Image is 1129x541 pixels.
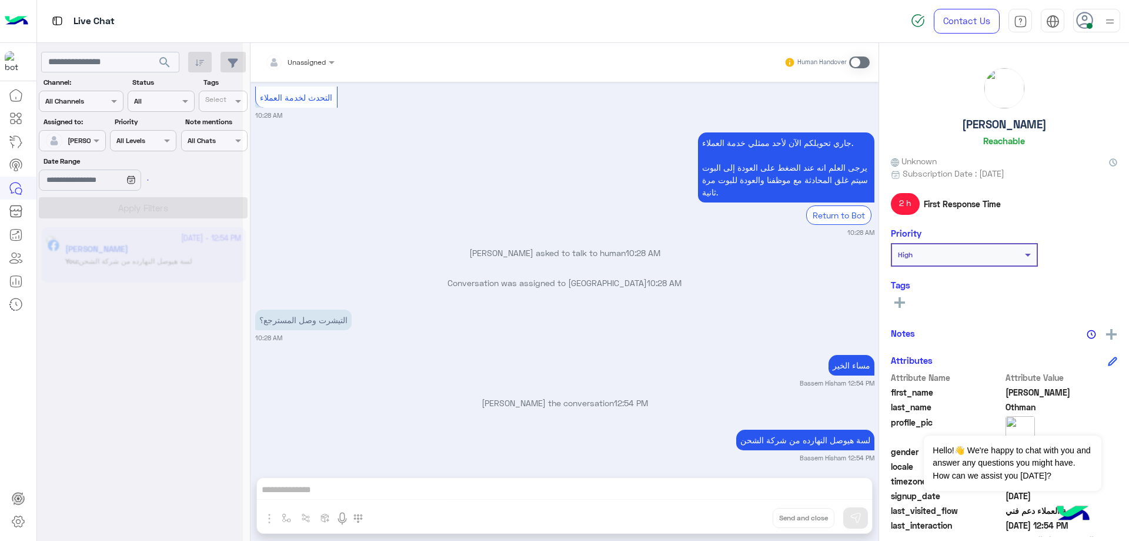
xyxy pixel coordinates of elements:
span: last_visited_flow [891,505,1003,517]
span: Othman [1006,401,1118,413]
img: profile [1103,14,1117,29]
img: picture [984,68,1024,108]
span: 12:54 PM [614,398,648,408]
h6: Notes [891,328,915,338]
div: Select [203,94,226,108]
img: tab [1046,15,1060,28]
span: Attribute Value [1006,371,1118,384]
p: 21/9/2025, 12:54 PM [736,430,874,450]
span: First Response Time [924,198,1001,210]
span: 10:28 AM [626,248,660,258]
span: profile_pic [891,416,1003,443]
small: Bassem Hisham 12:54 PM [800,379,874,388]
img: tab [50,14,65,28]
span: Unassigned [288,58,326,67]
span: 2025-09-21T09:54:18.1033465Z [1006,519,1118,532]
span: خدمة العملاء دعم فني [1006,505,1118,517]
h6: Reachable [983,135,1025,146]
img: 713415422032625 [5,51,26,72]
p: 21/9/2025, 12:54 PM [829,355,874,376]
span: gender [891,446,1003,458]
h6: Attributes [891,355,933,366]
img: tab [1014,15,1027,28]
p: Live Chat [74,14,115,29]
p: [PERSON_NAME] the conversation [255,397,874,409]
span: Ahmed [1006,386,1118,399]
a: Contact Us [934,9,1000,34]
span: 10:28 AM [647,278,682,288]
p: 21/9/2025, 10:28 AM [698,132,874,203]
div: loading... [129,170,150,190]
small: 10:28 AM [255,111,282,120]
h6: Tags [891,280,1117,290]
b: High [898,250,913,259]
img: add [1106,329,1117,340]
img: notes [1087,330,1096,339]
span: Unknown [891,155,937,167]
span: Subscription Date : [DATE] [903,167,1004,180]
span: Attribute Name [891,371,1003,384]
span: Hello!👋 We're happy to chat with you and answer any questions you might have. How can we assist y... [924,436,1101,491]
span: التحدث لخدمة العملاء [260,92,332,102]
p: Conversation was assigned to [GEOGRAPHIC_DATA] [255,277,874,289]
small: Human Handover [797,58,847,67]
p: [PERSON_NAME] asked to talk to human [255,247,874,259]
span: last_name [891,401,1003,413]
span: timezone [891,475,1003,487]
button: Send and close [773,508,834,528]
img: hulul-logo.png [1053,494,1094,535]
span: 2024-08-21T09:11:28.718Z [1006,490,1118,502]
img: Logo [5,9,28,34]
p: 21/9/2025, 10:28 AM [255,310,352,330]
img: spinner [911,14,925,28]
h5: [PERSON_NAME] [962,118,1047,131]
span: last_interaction [891,519,1003,532]
small: 10:28 AM [847,228,874,237]
small: 10:28 AM [255,333,282,343]
small: Bassem Hisham 12:54 PM [800,453,874,463]
span: signup_date [891,490,1003,502]
a: tab [1008,9,1032,34]
span: locale [891,460,1003,473]
div: Return to Bot [806,205,871,225]
span: first_name [891,386,1003,399]
span: 2 h [891,193,920,214]
h6: Priority [891,228,921,238]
